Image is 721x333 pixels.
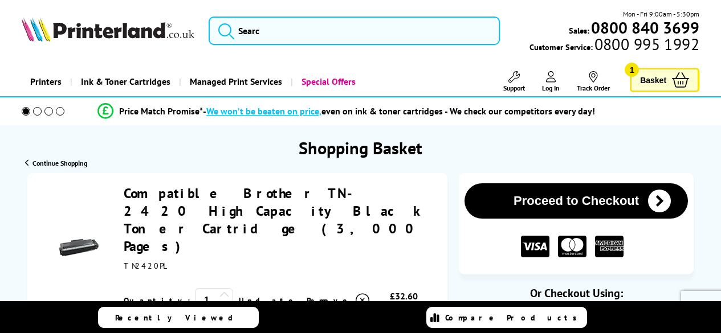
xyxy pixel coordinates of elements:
img: VISA [521,236,549,258]
img: American Express [595,236,624,258]
a: Special Offers [291,67,364,96]
a: Basket 1 [630,68,699,92]
a: 0800 840 3699 [589,22,699,33]
span: Ink & Toner Cartridges [81,67,170,96]
img: Printerland Logo [22,17,194,42]
b: 0800 840 3699 [591,17,699,38]
a: Ink & Toner Cartridges [70,67,179,96]
a: Managed Print Services [179,67,291,96]
div: £32.60 [371,290,436,302]
a: Printers [22,67,70,96]
span: Recently Viewed [115,313,245,323]
img: Compatible Brother TN-2420 High Capacity Black Toner Cartridge (3,000 Pages) [59,228,99,268]
span: Sales: [569,25,589,36]
a: Continue Shopping [25,159,87,167]
input: Searc [209,17,500,45]
span: 0800 995 1992 [593,39,699,50]
a: Log In [542,71,560,92]
span: Log In [542,84,560,92]
li: modal_Promise [6,101,687,121]
span: Price Match Promise* [119,105,203,117]
span: Quantity: [124,295,190,306]
span: Support [503,84,525,92]
div: - even on ink & toner cartridges - We check our competitors every day! [203,105,595,117]
div: Or Checkout Using: [459,286,694,301]
a: Recently Viewed [98,307,259,328]
span: We won’t be beaten on price, [206,105,321,117]
span: Compare Products [445,313,583,323]
span: Customer Service: [529,39,699,52]
a: Printerland Logo [22,17,194,44]
span: Remove [307,295,352,306]
a: Delete item from your basket [307,292,371,309]
a: Support [503,71,525,92]
a: Compatible Brother TN-2420 High Capacity Black Toner Cartridge (3,000 Pages) [124,184,427,255]
h1: Shopping Basket [299,137,422,159]
button: Proceed to Checkout [465,183,688,219]
span: Mon - Fri 9:00am - 5:30pm [623,9,699,19]
a: Update [239,295,298,306]
a: Track Order [577,71,610,92]
span: TN2420PL [124,261,168,271]
img: MASTER CARD [558,236,586,258]
span: Basket [640,72,666,88]
a: Compare Products [426,307,587,328]
span: 1 [625,63,639,77]
span: Continue Shopping [32,159,87,167]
